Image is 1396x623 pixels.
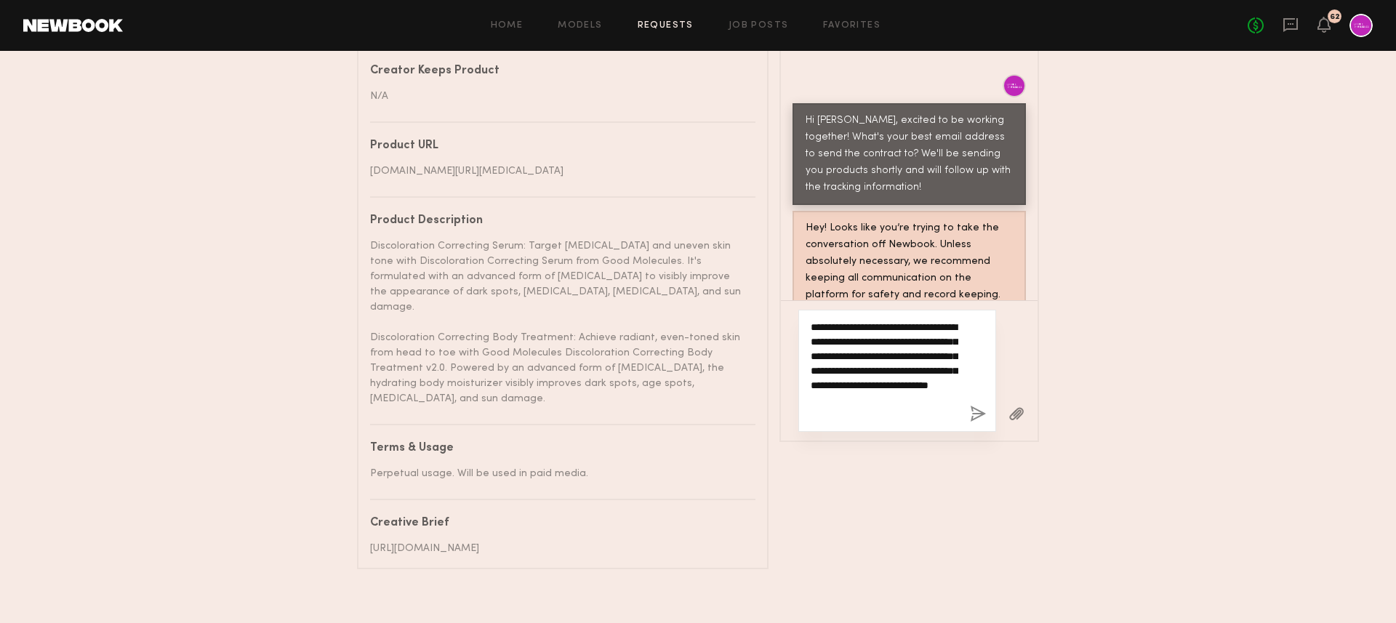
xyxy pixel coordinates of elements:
[491,21,523,31] a: Home
[370,541,745,556] div: [URL][DOMAIN_NAME]
[370,466,745,481] div: Perpetual usage. Will be used in paid media.
[370,518,745,529] div: Creative Brief
[823,21,880,31] a: Favorites
[806,220,1013,304] div: Hey! Looks like you’re trying to take the conversation off Newbook. Unless absolutely necessary, ...
[370,238,745,406] div: Discoloration Correcting Serum: Target [MEDICAL_DATA] and uneven skin tone with Discoloration Cor...
[370,89,552,104] div: N/A
[1330,13,1340,21] div: 62
[370,65,552,77] div: Creator Keeps Product
[370,164,745,179] div: [DOMAIN_NAME][URL][MEDICAL_DATA]
[729,21,789,31] a: Job Posts
[370,215,745,227] div: Product Description
[370,443,745,454] div: Terms & Usage
[370,140,745,152] div: Product URL
[638,21,694,31] a: Requests
[806,113,1013,196] div: Hi [PERSON_NAME], excited to be working together! What's your best email address to send the cont...
[558,21,602,31] a: Models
